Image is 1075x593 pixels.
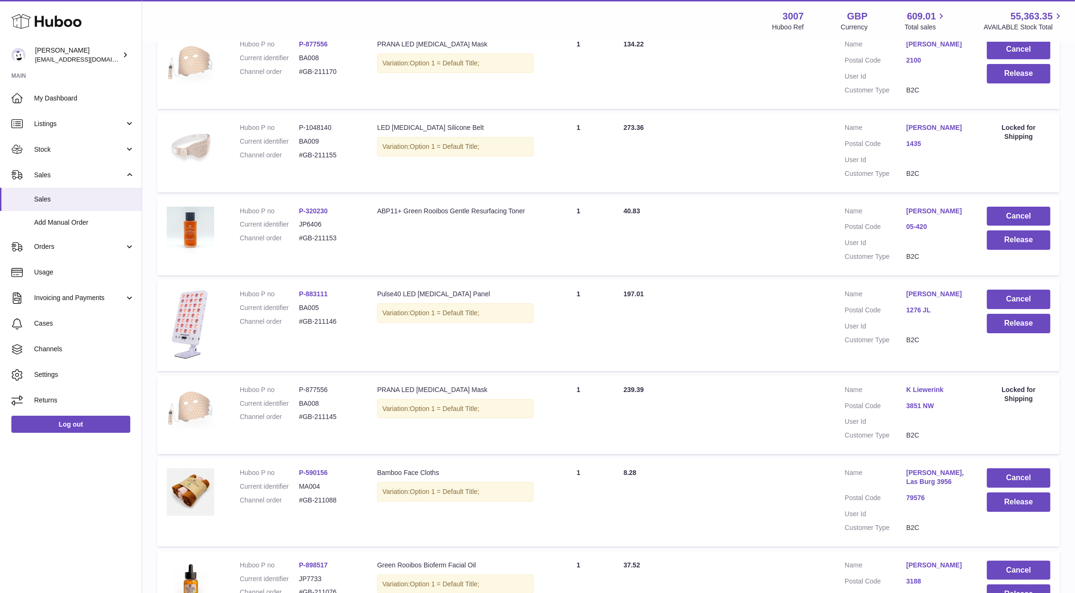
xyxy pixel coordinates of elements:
span: Channels [34,345,135,354]
dt: Current identifier [240,220,299,229]
dt: User Id [845,510,906,519]
div: Variation: [377,482,533,502]
strong: 3007 [783,10,804,23]
span: Cases [34,319,135,328]
dt: Huboo P no [240,468,299,477]
dt: Postal Code [845,222,906,234]
div: ABP11+ Green Rooibos Gentle Resurfacing Toner [377,207,533,216]
span: Sales [34,195,135,204]
a: 1276 JL [906,306,968,315]
span: Option 1 = Default Title; [410,580,479,588]
a: K Liewerink [906,385,968,394]
td: 1 [543,280,614,371]
span: Option 1 = Default Title; [410,488,479,495]
span: Option 1 = Default Title; [410,309,479,317]
dt: Postal Code [845,493,906,505]
dd: MA004 [299,482,358,491]
dt: Channel order [240,151,299,160]
dt: Huboo P no [240,207,299,216]
dd: BA008 [299,399,358,408]
dd: #GB-211145 [299,412,358,421]
span: 609.01 [907,10,936,23]
div: LED [MEDICAL_DATA] Silicone Belt [377,123,533,132]
dt: Huboo P no [240,290,299,299]
button: Cancel [987,290,1050,309]
img: 1_7eebc464-ea89-4c0e-81f0-deee531f330f.png [167,123,214,171]
dt: Postal Code [845,139,906,151]
div: Huboo Ref [772,23,804,32]
span: Option 1 = Default Title; [410,405,479,412]
dt: Current identifier [240,303,299,312]
button: Release [987,230,1050,250]
dd: B2C [906,336,968,345]
img: 30071669634039.jpg [167,468,214,516]
span: Option 1 = Default Title; [410,143,479,150]
td: 1 [543,459,614,546]
dt: Customer Type [845,169,906,178]
a: P-898517 [299,561,328,569]
a: 55,363.35 AVAILABLE Stock Total [984,10,1064,32]
span: Invoicing and Payments [34,293,125,302]
dt: Huboo P no [240,561,299,570]
dd: B2C [906,431,968,440]
a: Log out [11,416,130,433]
td: 1 [543,376,614,455]
span: Usage [34,268,135,277]
dt: Name [845,385,906,397]
span: Returns [34,396,135,405]
div: Pulse40 LED [MEDICAL_DATA] Panel [377,290,533,299]
span: 273.36 [623,124,644,131]
dd: JP6406 [299,220,358,229]
div: Currency [841,23,868,32]
dt: Current identifier [240,482,299,491]
dt: Huboo P no [240,40,299,49]
img: bevmay@maysama.com [11,48,26,62]
img: 30071704385433.jpg [167,385,214,433]
dt: Customer Type [845,523,906,532]
span: 134.22 [623,40,644,48]
dd: #GB-211155 [299,151,358,160]
a: [PERSON_NAME], Las Burg 3956 [906,468,968,486]
a: [PERSON_NAME] [906,290,968,299]
span: [EMAIL_ADDRESS][DOMAIN_NAME] [35,55,139,63]
span: My Dashboard [34,94,135,103]
div: Variation: [377,303,533,323]
button: Cancel [987,468,1050,488]
dt: Postal Code [845,56,906,67]
td: 1 [543,197,614,276]
button: Cancel [987,561,1050,580]
dt: Postal Code [845,306,906,317]
a: [PERSON_NAME] [906,207,968,216]
button: Cancel [987,207,1050,226]
dt: Huboo P no [240,385,299,394]
dd: JP7733 [299,575,358,584]
button: Release [987,314,1050,333]
div: Locked for Shipping [987,385,1050,403]
span: 8.28 [623,469,636,476]
dd: #GB-211146 [299,317,358,326]
td: 1 [543,114,614,192]
dt: Huboo P no [240,123,299,132]
a: 79576 [906,493,968,502]
dt: Current identifier [240,399,299,408]
dt: User Id [845,322,906,331]
div: Green Rooibos Bioferm Facial Oil [377,561,533,570]
dt: User Id [845,155,906,164]
dd: B2C [906,169,968,178]
div: Variation: [377,137,533,156]
div: PRANA LED [MEDICAL_DATA] Mask [377,40,533,49]
a: 1435 [906,139,968,148]
a: 05-420 [906,222,968,231]
a: [PERSON_NAME] [906,561,968,570]
dd: B2C [906,252,968,261]
a: 3851 NW [906,401,968,411]
dt: Name [845,207,906,218]
span: Settings [34,370,135,379]
span: Option 1 = Default Title; [410,59,479,67]
a: [PERSON_NAME] [906,123,968,132]
span: 40.83 [623,207,640,215]
dt: Customer Type [845,336,906,345]
dd: P-877556 [299,385,358,394]
div: [PERSON_NAME] [35,46,120,64]
dt: Customer Type [845,86,906,95]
